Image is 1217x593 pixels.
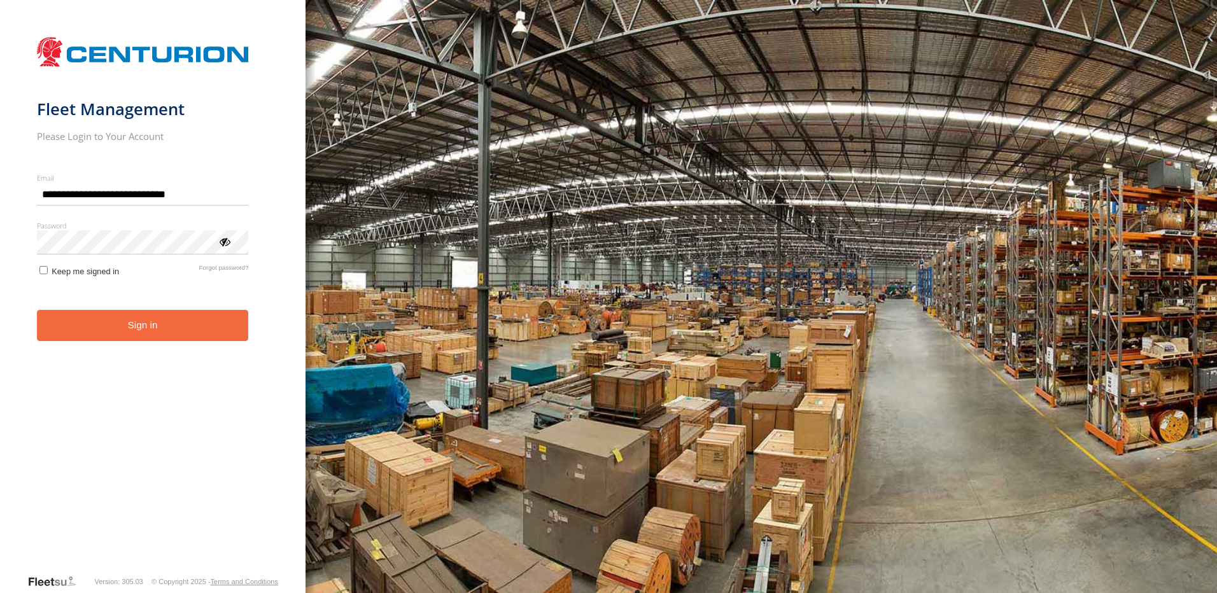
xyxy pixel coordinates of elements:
div: © Copyright 2025 - [151,578,278,585]
button: Sign in [37,310,249,341]
a: Forgot password? [199,264,249,276]
label: Email [37,173,249,183]
input: Keep me signed in [39,266,48,274]
h2: Please Login to Your Account [37,130,249,143]
a: Terms and Conditions [211,578,278,585]
div: Version: 305.03 [95,578,143,585]
label: Password [37,221,249,230]
div: ViewPassword [218,235,230,248]
span: Keep me signed in [52,267,119,276]
img: Centurion Transport [37,36,249,68]
form: main [37,31,269,574]
a: Visit our Website [27,575,86,588]
h1: Fleet Management [37,99,249,120]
